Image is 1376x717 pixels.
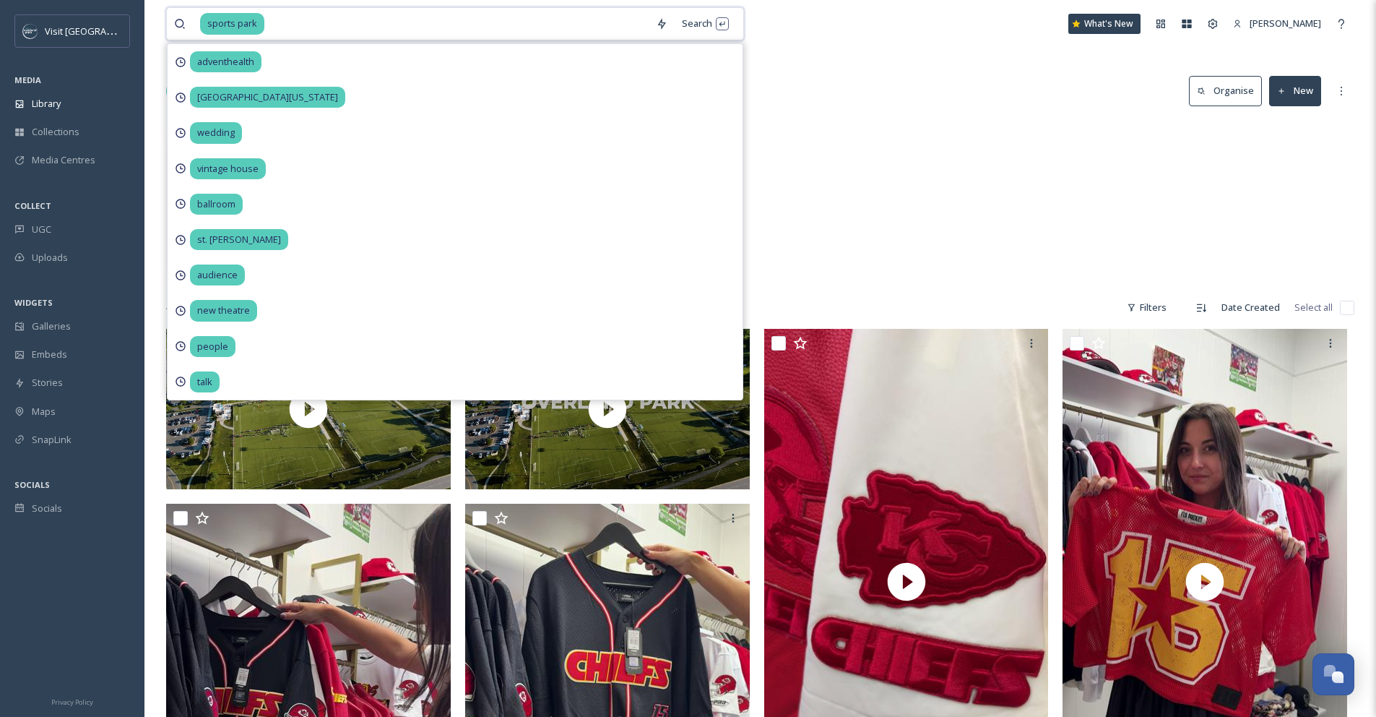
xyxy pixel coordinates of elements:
[32,405,56,418] span: Maps
[190,300,257,321] span: new theatre
[190,372,220,392] span: talk
[14,297,53,308] span: WIDGETS
[32,319,71,333] span: Galleries
[1294,301,1333,314] span: Select all
[14,479,50,490] span: SOCIALS
[675,9,736,38] div: Search
[1120,293,1174,322] div: Filters
[166,329,451,489] img: thumbnail
[200,13,264,34] span: sports park
[465,329,750,489] img: thumbnail
[32,153,95,167] span: Media Centres
[1214,293,1287,322] div: Date Created
[1312,653,1354,695] button: Open Chat
[32,502,62,515] span: Socials
[32,97,61,111] span: Library
[23,24,38,38] img: c3es6xdrejuflcaqpovn.png
[190,336,235,357] span: people
[32,348,67,361] span: Embeds
[190,265,245,285] span: audience
[190,51,261,72] span: adventhealth
[190,229,288,250] span: st. [PERSON_NAME]
[1250,17,1321,30] span: [PERSON_NAME]
[32,125,79,139] span: Collections
[1269,76,1321,106] button: New
[14,74,41,85] span: MEDIA
[32,223,51,236] span: UGC
[190,194,243,215] span: ballroom
[1189,76,1262,106] button: Organise
[32,251,68,265] span: Uploads
[190,87,345,108] span: [GEOGRAPHIC_DATA][US_STATE]
[190,158,266,179] span: vintage house
[190,122,242,143] span: wedding
[51,697,93,707] span: Privacy Policy
[1226,9,1328,38] a: [PERSON_NAME]
[1068,14,1141,34] a: What's New
[32,433,72,447] span: SnapLink
[32,376,63,390] span: Stories
[51,692,93,710] a: Privacy Policy
[166,301,200,314] span: 424 file s
[45,24,157,38] span: Visit [GEOGRAPHIC_DATA]
[14,200,51,211] span: COLLECT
